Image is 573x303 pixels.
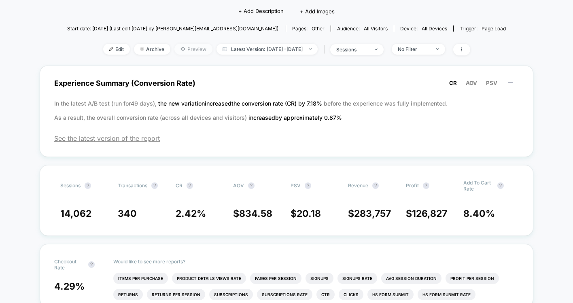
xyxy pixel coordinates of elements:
button: ? [187,182,193,189]
img: edit [109,47,113,51]
span: 126,827 [412,208,447,219]
div: No Filter [398,46,430,52]
li: Subscriptions [209,289,253,300]
span: increased by approximately 0.87 % [248,114,342,121]
span: PSV [486,80,497,86]
span: 2.42 % [176,208,206,219]
button: PSV [484,79,500,87]
span: 283,757 [354,208,391,219]
li: Pages Per Session [250,273,301,284]
img: end [436,48,439,50]
button: ? [85,182,91,189]
span: Experience Summary (Conversion Rate) [54,74,519,92]
span: 834.58 [239,208,272,219]
li: Items Per Purchase [113,273,168,284]
button: ? [497,182,504,189]
span: $ [233,208,272,219]
li: Clicks [339,289,363,300]
span: Start date: [DATE] (Last edit [DATE] by [PERSON_NAME][EMAIL_ADDRESS][DOMAIN_NAME]) [67,25,278,32]
span: Revenue [348,182,368,189]
span: Device: [394,25,453,32]
button: ? [88,261,95,268]
span: CR [176,182,183,189]
span: All Visitors [364,25,388,32]
span: Sessions [60,182,81,189]
img: end [375,49,378,50]
span: + Add Images [300,8,335,15]
img: end [309,48,312,50]
span: + Add Description [238,7,284,15]
span: Page Load [482,25,506,32]
img: calendar [223,47,227,51]
span: Transactions [118,182,147,189]
div: Audience: [337,25,388,32]
span: Preview [174,44,212,55]
li: Hs Form Submit Rate [418,289,475,300]
li: Signups Rate [337,273,377,284]
span: the new variation increased the conversion rate (CR) by 7.18 % [158,100,324,107]
span: 4.29 % [54,281,85,292]
span: 8.40 % [463,208,495,219]
span: $ [291,208,321,219]
li: Hs Form Submit [367,289,414,300]
span: CR [449,80,457,86]
li: Avg Session Duration [381,273,441,284]
button: ? [248,182,255,189]
span: $ [406,208,447,219]
div: Pages: [292,25,325,32]
li: Returns Per Session [147,289,205,300]
span: Checkout Rate [54,259,84,271]
span: Add To Cart Rate [463,180,493,192]
button: AOV [463,79,480,87]
span: Latest Version: [DATE] - [DATE] [216,44,318,55]
img: end [140,47,144,51]
span: other [312,25,325,32]
span: Edit [103,44,130,55]
span: 340 [118,208,137,219]
button: ? [423,182,429,189]
span: AOV [466,80,477,86]
button: ? [372,182,379,189]
span: | [322,44,330,55]
li: Subscriptions Rate [257,289,312,300]
span: Archive [134,44,170,55]
p: In the latest A/B test (run for 49 days), before the experience was fully implemented. As a resul... [54,96,519,125]
div: sessions [336,47,369,53]
li: Product Details Views Rate [172,273,246,284]
span: Profit [406,182,419,189]
span: See the latest version of the report [54,134,519,142]
span: 20.18 [297,208,321,219]
span: 14,062 [60,208,91,219]
li: Signups [306,273,333,284]
button: ? [305,182,311,189]
button: ? [151,182,158,189]
p: Would like to see more reports? [113,259,519,265]
span: $ [348,208,391,219]
span: AOV [233,182,244,189]
span: PSV [291,182,301,189]
li: Returns [113,289,143,300]
button: CR [447,79,459,87]
li: Profit Per Session [446,273,499,284]
li: Ctr [316,289,335,300]
div: Trigger: [460,25,506,32]
span: all devices [422,25,447,32]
